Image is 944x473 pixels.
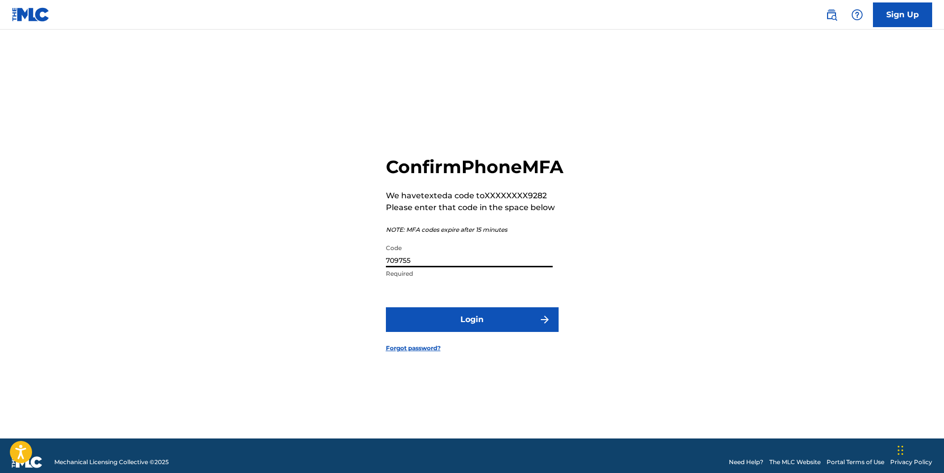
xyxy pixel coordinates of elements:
[827,458,884,467] a: Portal Terms of Use
[769,458,821,467] a: The MLC Website
[898,436,904,465] div: Drag
[539,314,551,326] img: f7272a7cc735f4ea7f67.svg
[386,344,441,353] a: Forgot password?
[386,269,553,278] p: Required
[386,225,564,234] p: NOTE: MFA codes expire after 15 minutes
[890,458,932,467] a: Privacy Policy
[12,456,42,468] img: logo
[54,458,169,467] span: Mechanical Licensing Collective © 2025
[386,202,564,214] p: Please enter that code in the space below
[851,9,863,21] img: help
[826,9,837,21] img: search
[12,7,50,22] img: MLC Logo
[386,156,564,178] h2: Confirm Phone MFA
[729,458,763,467] a: Need Help?
[386,307,559,332] button: Login
[847,5,867,25] div: Help
[895,426,944,473] iframe: Chat Widget
[386,190,564,202] p: We have texted a code to XXXXXXXX9282
[822,5,841,25] a: Public Search
[873,2,932,27] a: Sign Up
